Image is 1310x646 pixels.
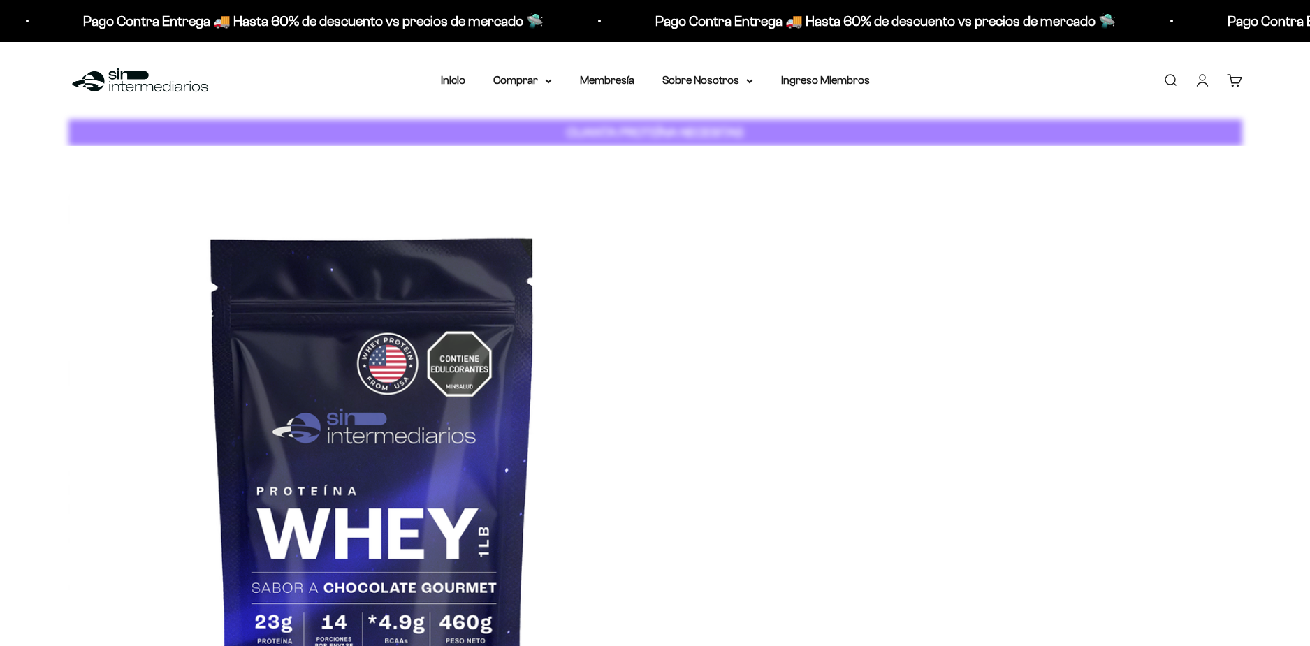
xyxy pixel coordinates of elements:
p: Pago Contra Entrega 🚚 Hasta 60% de descuento vs precios de mercado 🛸 [655,10,1116,32]
strong: CUANTA PROTEÍNA NECESITAS [567,125,743,140]
summary: Sobre Nosotros [662,71,753,89]
a: Inicio [441,74,465,86]
summary: Comprar [493,71,552,89]
a: Membresía [580,74,634,86]
p: Pago Contra Entrega 🚚 Hasta 60% de descuento vs precios de mercado 🛸 [83,10,544,32]
a: Ingreso Miembros [781,74,870,86]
